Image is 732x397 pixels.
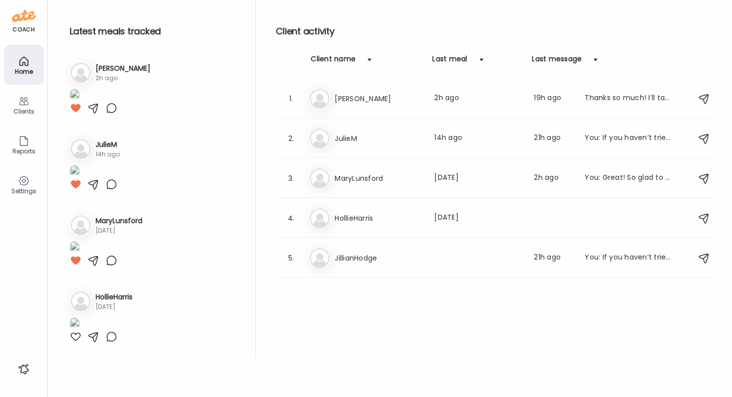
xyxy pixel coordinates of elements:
[534,252,573,264] div: 21h ago
[285,93,297,105] div: 1.
[96,74,150,83] div: 2h ago
[335,172,422,184] h3: MaryLunsford
[285,252,297,264] div: 5.
[434,132,522,144] div: 14h ago
[310,248,330,268] img: bg-avatar-default.svg
[96,150,120,159] div: 14h ago
[335,132,422,144] h3: JulieM
[96,302,132,311] div: [DATE]
[434,93,522,105] div: 2h ago
[96,139,120,150] h3: JulieM
[585,172,672,184] div: You: Great! So glad to hear you’re keeping up what the calls/recordings - I know it can be a lot....
[432,54,467,70] div: Last meal
[70,241,80,255] img: images%2FoIGt1OaAyfUBjzkWM8RsjgazVdy1%2FAAtqDXfapagRHZ7qrK45%2FpzG8gfsh6AHMrdYrRLZK_1080
[310,168,330,188] img: bg-avatar-default.svg
[310,89,330,109] img: bg-avatar-default.svg
[434,212,522,224] div: [DATE]
[6,108,42,115] div: Clients
[310,208,330,228] img: bg-avatar-default.svg
[70,89,80,102] img: images%2FocJDYiZgK8TzmZvGzDl1dH6WtKp2%2FXdcBsECO1hZP9jK03qk3%2FZ2VGYWPRz6YnS86gNk8t_1080
[585,132,672,144] div: You: If you haven’t tried it yet and want to enter HILARY10 for 10% off at [URL][DOMAIN_NAME]
[585,252,672,264] div: You: If you haven’t tried it yet and want to enter HILARY10 for 10% off at [URL][DOMAIN_NAME]
[70,24,240,39] h2: Latest meals tracked
[534,172,573,184] div: 2h ago
[311,54,356,70] div: Client name
[285,172,297,184] div: 3.
[585,93,672,105] div: Thanks so much! I’ll take a look at these alternatives, but yes I do typically double the serving...
[285,132,297,144] div: 2.
[6,188,42,194] div: Settings
[12,8,36,24] img: ate
[310,129,330,148] img: bg-avatar-default.svg
[71,215,91,235] img: bg-avatar-default.svg
[434,172,522,184] div: [DATE]
[6,148,42,154] div: Reports
[12,25,35,34] div: coach
[335,93,422,105] h3: [PERSON_NAME]
[532,54,582,70] div: Last message
[285,212,297,224] div: 4.
[71,139,91,159] img: bg-avatar-default.svg
[96,216,142,226] h3: MaryLunsford
[71,63,91,83] img: bg-avatar-default.svg
[96,226,142,235] div: [DATE]
[335,212,422,224] h3: HollieHarris
[534,93,573,105] div: 19h ago
[71,291,91,311] img: bg-avatar-default.svg
[335,252,422,264] h3: JillianHodge
[276,24,716,39] h2: Client activity
[534,132,573,144] div: 21h ago
[96,63,150,74] h3: [PERSON_NAME]
[70,165,80,178] img: images%2Fb7oA7u4DuHXkLMR8j16LJeEgkv93%2FITpfs7DiTymMECN88YYm%2FTjrWTqVSDCW6s97jxYWS_1080
[70,317,80,331] img: images%2Fa8qyFbo7QDMkH7AYlL5vobhomcg1%2FuzAVQYoBsQIXzYjw6dhd%2Fy0MNwxK904gAKJOBy4IN_1080
[6,68,42,75] div: Home
[96,292,132,302] h3: HollieHarris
